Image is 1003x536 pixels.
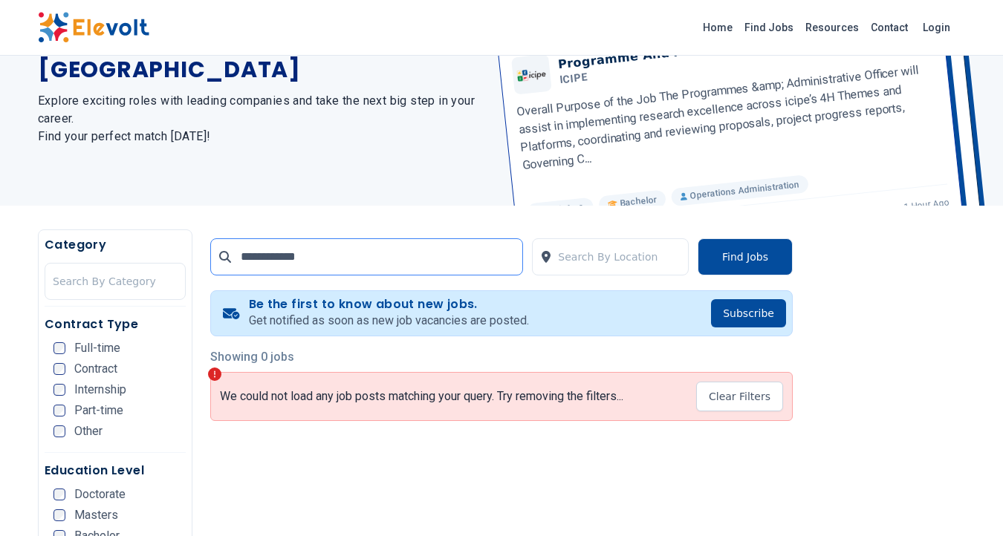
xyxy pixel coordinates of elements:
p: Showing 0 jobs [210,348,793,366]
p: Get notified as soon as new job vacancies are posted. [249,312,529,330]
span: Full-time [74,342,120,354]
span: Part-time [74,405,123,416]
h1: The Latest Jobs in [GEOGRAPHIC_DATA] [38,30,484,83]
input: Part-time [53,405,65,416]
span: Doctorate [74,488,126,500]
iframe: Chat Widget [929,465,1003,536]
span: Contract [74,363,117,375]
span: Internship [74,384,126,396]
h5: Education Level [45,462,186,480]
img: Elevolt [38,12,149,43]
input: Internship [53,384,65,396]
p: We could not load any job posts matching your query. Try removing the filters... [220,389,623,404]
button: Clear Filters [696,382,783,411]
span: Other [74,425,103,437]
h2: Explore exciting roles with leading companies and take the next big step in your career. Find you... [38,92,484,146]
input: Contract [53,363,65,375]
a: Find Jobs [739,16,799,39]
input: Masters [53,509,65,521]
h5: Category [45,236,186,254]
a: Login [914,13,959,42]
span: Masters [74,509,118,521]
input: Full-time [53,342,65,354]
h5: Contract Type [45,316,186,333]
button: Subscribe [711,299,786,327]
input: Other [53,425,65,437]
a: Resources [799,16,865,39]
a: Home [697,16,739,39]
button: Find Jobs [698,238,793,275]
input: Doctorate [53,488,65,500]
a: Contact [865,16,914,39]
h4: Be the first to know about new jobs. [249,297,529,312]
